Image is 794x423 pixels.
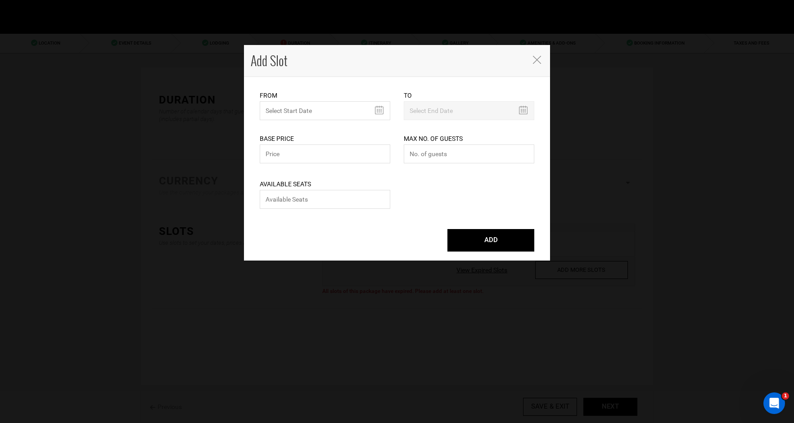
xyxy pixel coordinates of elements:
input: Available Seats [260,190,390,209]
input: No. of guests [404,144,534,163]
input: Price [260,144,390,163]
label: Available Seats [260,180,311,189]
label: Base Price [260,134,294,143]
h4: Add Slot [251,52,523,70]
button: ADD [447,229,534,252]
label: To [404,91,412,100]
iframe: Intercom live chat [763,392,785,414]
input: Select Start Date [260,101,390,120]
label: From [260,91,277,100]
span: 1 [782,392,789,400]
label: Max No. of Guests [404,134,463,143]
button: Close [532,54,541,64]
